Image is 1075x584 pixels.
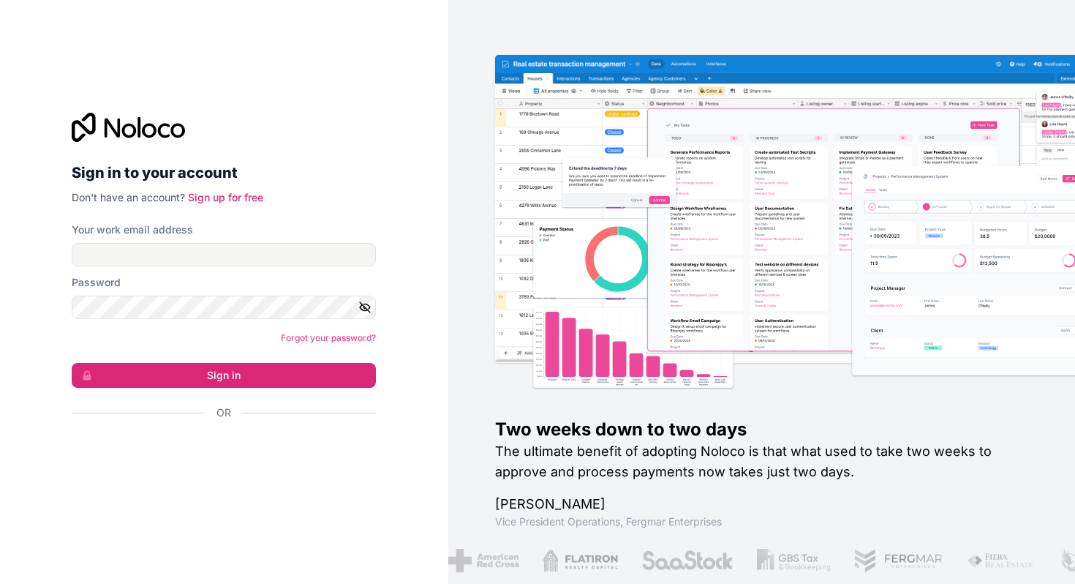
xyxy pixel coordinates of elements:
input: Password [72,296,376,319]
img: /assets/fergmar-CudnrXN5.png [854,549,943,572]
button: Sign in [72,363,376,388]
img: /assets/american-red-cross-BAupjrZR.png [448,549,519,572]
span: Or [216,405,231,420]
img: /assets/saastock-C6Zbiodz.png [641,549,733,572]
h1: Two weeks down to two days [495,418,1029,441]
img: /assets/fiera-fwj2N5v4.png [967,549,1036,572]
img: /assets/flatiron-C8eUkumj.png [543,549,619,572]
input: Email address [72,243,376,266]
h2: Sign in to your account [72,160,376,186]
iframe: Sign in with Google Button [64,436,371,468]
img: /assets/gbstax-C-GtDUiK.png [757,549,831,572]
h1: [PERSON_NAME] [495,494,1029,514]
label: Password [72,275,121,290]
a: Forgot your password? [281,332,376,343]
a: Sign up for free [188,191,263,203]
h1: Vice President Operations , Fergmar Enterprises [495,514,1029,529]
h2: The ultimate benefit of adopting Noloco is that what used to take two weeks to approve and proces... [495,441,1029,482]
span: Don't have an account? [72,191,185,203]
label: Your work email address [72,222,193,237]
